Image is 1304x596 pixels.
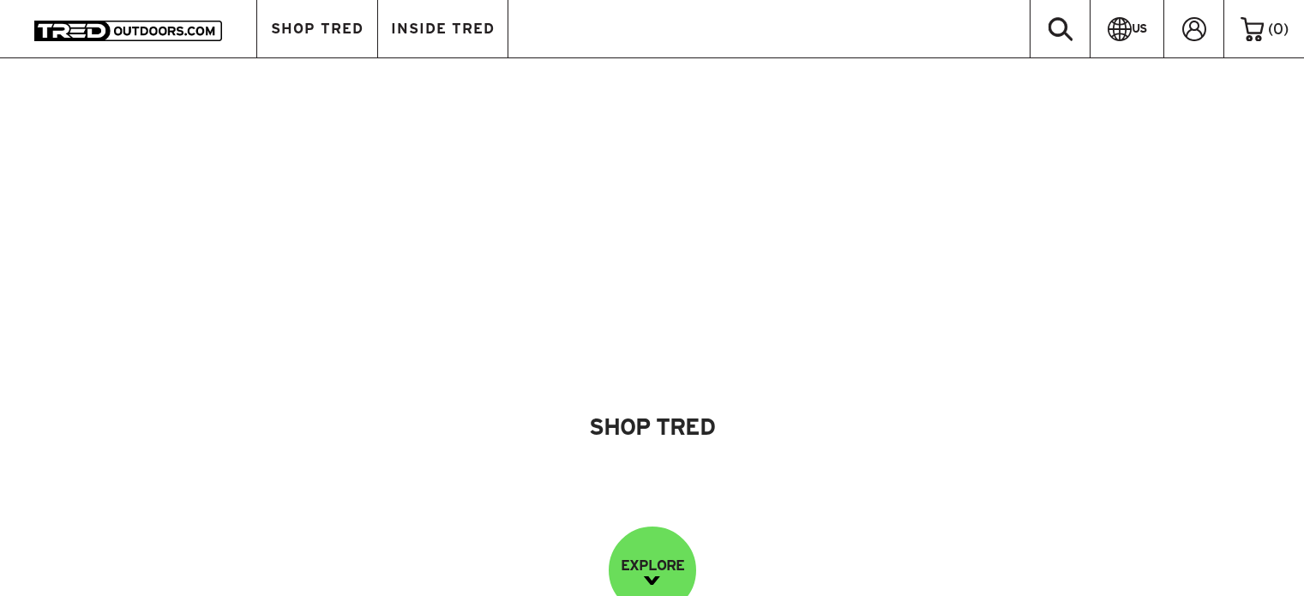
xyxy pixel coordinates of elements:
span: 0 [1273,21,1283,37]
img: down-image [644,576,660,585]
span: INSIDE TRED [391,21,495,36]
span: SHOP TRED [271,21,364,36]
span: ( ) [1268,21,1289,37]
img: cart-icon [1241,17,1264,41]
img: banner-title [181,272,1124,326]
img: TRED Outdoors America [34,21,222,41]
a: Shop Tred [530,394,775,459]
